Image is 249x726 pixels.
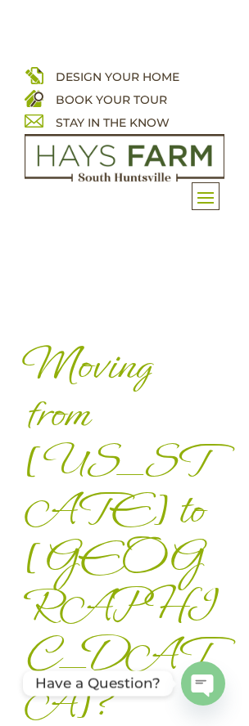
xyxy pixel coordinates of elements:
img: book your home tour [25,88,43,107]
a: DESIGN YOUR HOME [56,69,179,84]
a: hays farm homes huntsville development [25,171,224,186]
a: STAY IN THE KNOW [56,115,170,130]
img: Logo [25,134,224,182]
a: BOOK YOUR TOUR [56,92,167,107]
